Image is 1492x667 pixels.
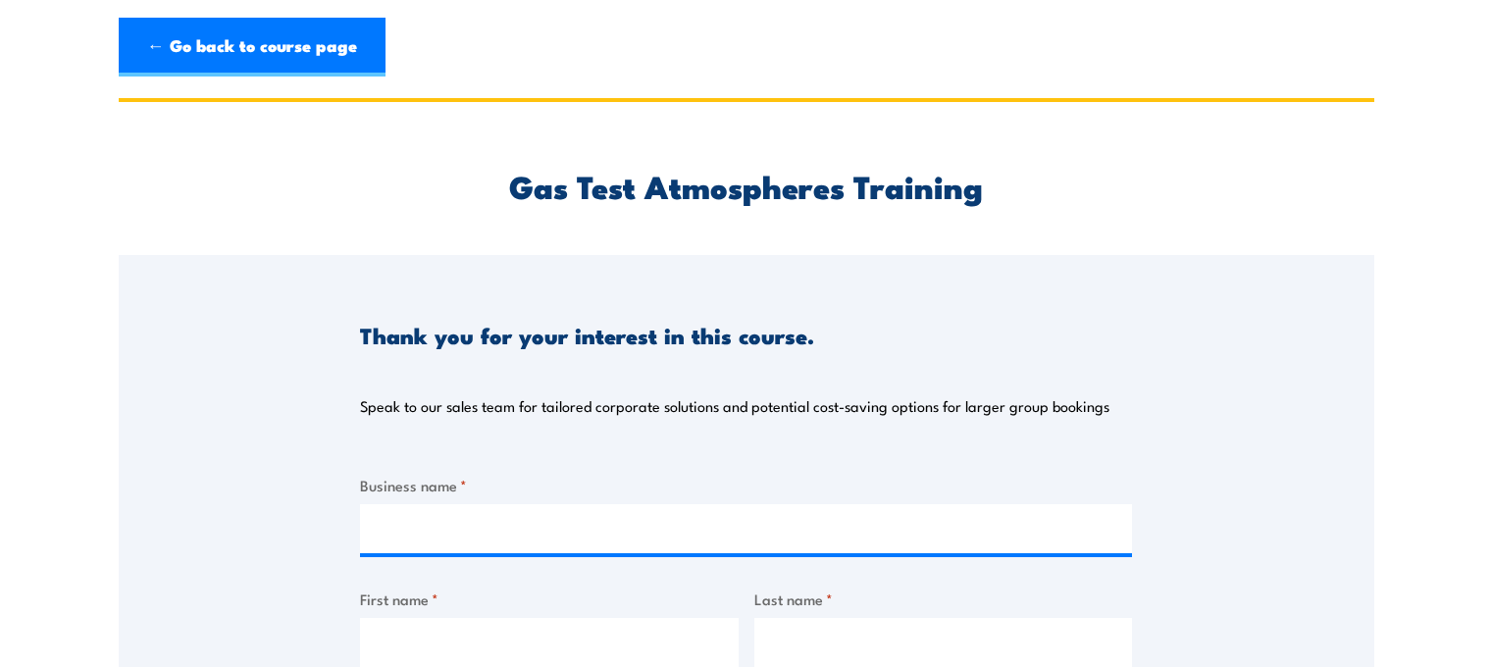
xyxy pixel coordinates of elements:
[360,172,1132,199] h2: Gas Test Atmospheres Training
[360,588,739,610] label: First name
[360,324,814,346] h3: Thank you for your interest in this course.
[360,396,1109,416] p: Speak to our sales team for tailored corporate solutions and potential cost-saving options for la...
[754,588,1133,610] label: Last name
[360,474,1132,496] label: Business name
[119,18,386,77] a: ← Go back to course page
